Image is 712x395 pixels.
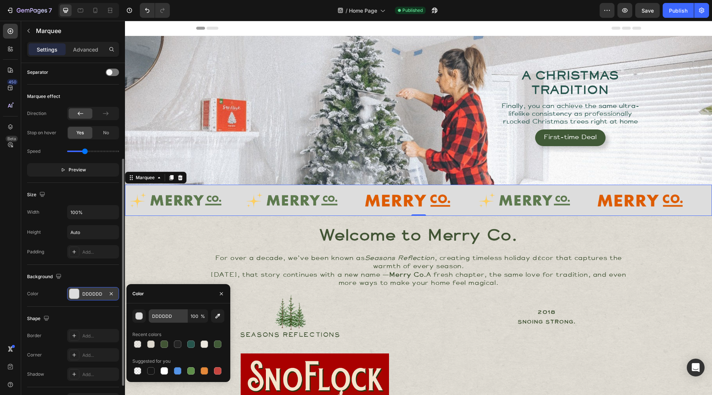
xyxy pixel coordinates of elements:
[140,3,170,18] div: Undo/Redo
[82,249,117,256] div: Add...
[27,93,60,100] div: Marquee effect
[233,168,334,190] img: [object Object]
[27,129,56,136] div: Stop on hover
[82,352,117,359] div: Add...
[149,273,181,309] img: gempages_581123104625918472-6f4d4512-d013-4cae-b43a-ec01008d7364.png
[27,148,40,155] div: Speed
[132,331,161,338] div: Recent colors
[125,21,712,395] iframe: Design area
[375,48,516,78] h2: A CHRISTMAS TRADITION
[103,129,109,136] span: No
[36,26,116,35] p: Marquee
[0,169,102,191] img: [object Object]
[82,291,104,297] div: DDDDDD
[49,6,52,15] p: 7
[69,166,86,174] span: Preview
[132,358,171,365] div: Suggested for you
[27,371,44,378] div: Shadow
[78,250,510,267] p: [DATE], that story continues with a new name — A fresh chapter, the same love for tradition, and ...
[465,168,567,190] img: [object Object]
[201,313,205,320] span: %
[27,248,44,255] div: Padding
[663,3,694,18] button: Publish
[73,46,98,53] p: Advanced
[6,136,18,142] div: Beta
[346,7,347,14] span: /
[669,7,688,14] div: Publish
[687,359,705,376] div: Open Intercom Messenger
[78,234,510,250] p: For over a decade, we’ve been known as , creating timeless holiday décor that captures the warmth...
[635,3,660,18] button: Save
[297,287,547,296] p: 2018
[149,309,187,323] input: Eg: FFFFFF
[3,3,55,18] button: 7
[82,333,117,339] div: Add...
[297,297,547,305] p: Snoing Strong.
[410,109,481,125] button: First-time Deal
[27,272,63,282] div: Background
[76,129,84,136] span: Yes
[27,209,39,215] div: Width
[82,371,117,378] div: Add...
[195,208,393,223] strong: Welcome to Merry Co.
[67,205,119,219] input: Auto
[642,7,654,14] span: Save
[27,290,39,297] div: Color
[132,290,144,297] div: Color
[419,113,472,121] div: First-time Deal
[240,235,310,241] i: Seasons Reflection
[9,154,31,160] div: Marquee
[264,251,301,257] strong: Merry Co.
[349,7,377,14] span: Home Page
[376,83,514,104] span: Finally, you can achieve the same ultra-lifelike consistency as professionally flocked Christmas ...
[402,7,423,14] span: Published
[27,332,42,339] div: Border
[37,46,57,53] p: Settings
[27,163,119,177] button: Preview
[27,229,41,236] div: Height
[27,352,42,358] div: Corner
[27,110,46,117] div: Direction
[67,226,119,239] input: Auto
[349,169,451,191] img: [object Object]
[117,169,218,191] img: [object Object]
[27,69,48,76] div: Separator
[27,314,51,324] div: Shape
[27,190,47,200] div: Size
[40,309,291,319] h2: SEASONS REFLECTIONS
[7,79,18,85] div: 450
